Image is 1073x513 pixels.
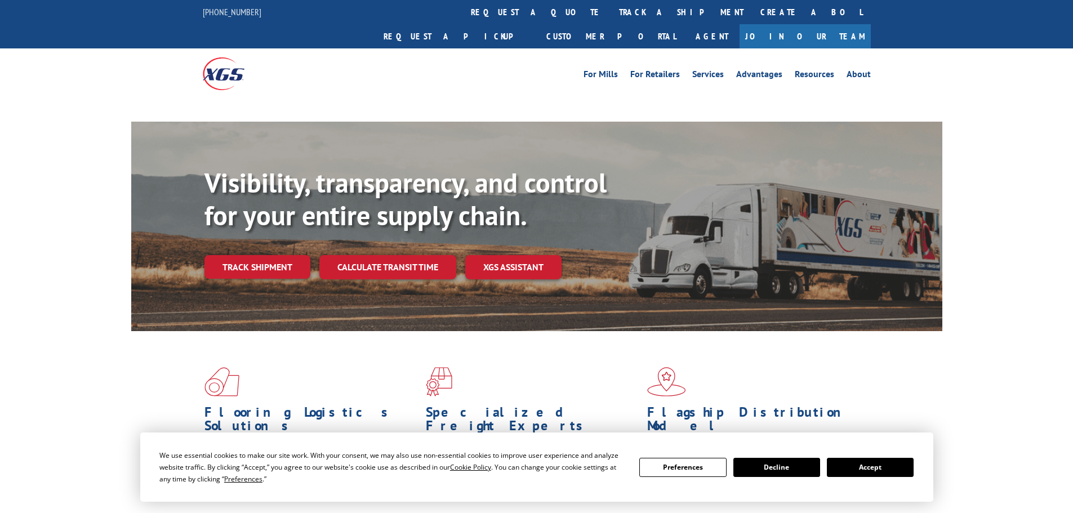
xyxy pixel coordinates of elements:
[847,70,871,82] a: About
[159,449,626,485] div: We use essential cookies to make our site work. With your consent, we may also use non-essential ...
[375,24,538,48] a: Request a pickup
[630,70,680,82] a: For Retailers
[584,70,618,82] a: For Mills
[204,405,417,438] h1: Flooring Logistics Solutions
[692,70,724,82] a: Services
[639,458,726,477] button: Preferences
[827,458,914,477] button: Accept
[740,24,871,48] a: Join Our Team
[204,255,310,279] a: Track shipment
[538,24,684,48] a: Customer Portal
[795,70,834,82] a: Resources
[426,367,452,396] img: xgs-icon-focused-on-flooring-red
[426,405,639,438] h1: Specialized Freight Experts
[319,255,456,279] a: Calculate transit time
[684,24,740,48] a: Agent
[224,474,262,484] span: Preferences
[140,432,933,502] div: Cookie Consent Prompt
[204,367,239,396] img: xgs-icon-total-supply-chain-intelligence-red
[203,6,261,17] a: [PHONE_NUMBER]
[204,165,607,233] b: Visibility, transparency, and control for your entire supply chain.
[647,405,860,438] h1: Flagship Distribution Model
[736,70,782,82] a: Advantages
[733,458,820,477] button: Decline
[647,367,686,396] img: xgs-icon-flagship-distribution-model-red
[465,255,562,279] a: XGS ASSISTANT
[450,462,491,472] span: Cookie Policy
